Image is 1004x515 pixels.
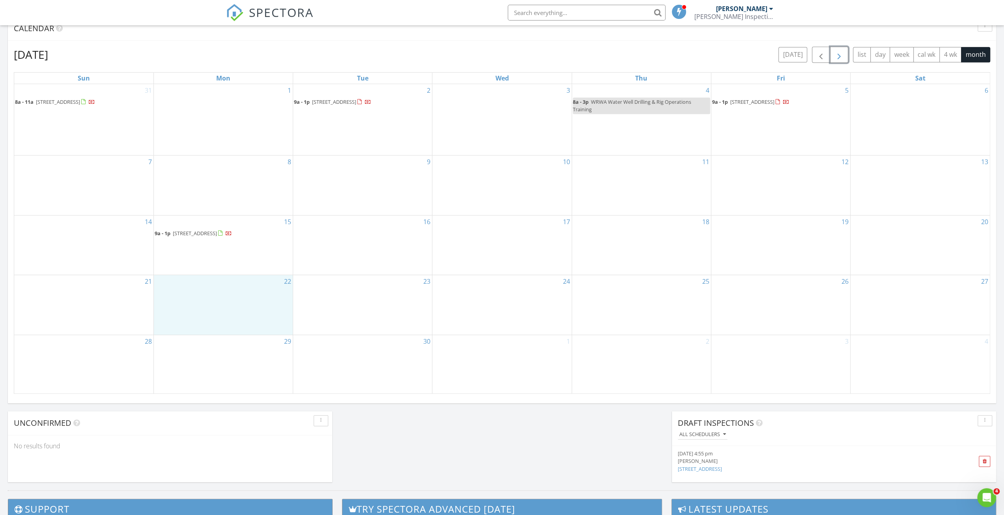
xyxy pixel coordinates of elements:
a: Friday [775,73,787,84]
div: [PERSON_NAME] [678,457,938,465]
td: Go to September 6, 2025 [851,84,990,155]
button: 4 wk [939,47,961,62]
a: [DATE] 4:55 pm [PERSON_NAME] [STREET_ADDRESS] [678,450,938,473]
a: Go to September 11, 2025 [701,155,711,168]
a: Go to September 28, 2025 [143,335,153,348]
button: Previous month [812,47,830,63]
a: Go to September 23, 2025 [422,275,432,288]
td: Go to September 16, 2025 [293,215,432,275]
h2: [DATE] [14,47,48,62]
a: Go to September 21, 2025 [143,275,153,288]
td: Go to September 2, 2025 [293,84,432,155]
td: Go to September 9, 2025 [293,155,432,215]
td: Go to September 10, 2025 [432,155,572,215]
a: Go to September 30, 2025 [422,335,432,348]
a: 8a - 11a [STREET_ADDRESS] [15,97,153,107]
a: Go to August 31, 2025 [143,84,153,97]
div: [DATE] 4:55 pm [678,450,938,457]
span: Draft Inspections [678,418,754,428]
td: Go to September 4, 2025 [572,84,711,155]
td: Go to October 4, 2025 [851,335,990,394]
span: 9a - 1p [155,230,170,237]
a: Go to September 10, 2025 [561,155,572,168]
a: Go to September 6, 2025 [983,84,990,97]
td: Go to September 18, 2025 [572,215,711,275]
a: Go to September 5, 2025 [843,84,850,97]
td: Go to September 1, 2025 [153,84,293,155]
span: 9a - 1p [712,98,728,105]
a: 8a - 11a [STREET_ADDRESS] [15,98,95,105]
span: [STREET_ADDRESS] [36,98,80,105]
td: Go to October 3, 2025 [711,335,850,394]
a: Go to September 27, 2025 [980,275,990,288]
a: 9a - 1p [STREET_ADDRESS] [712,97,849,107]
button: All schedulers [678,429,727,440]
button: Next month [830,47,849,63]
td: Go to September 20, 2025 [851,215,990,275]
a: Go to September 13, 2025 [980,155,990,168]
span: Unconfirmed [14,418,71,428]
div: All schedulers [679,432,726,437]
a: Go to September 16, 2025 [422,215,432,228]
a: Go to September 15, 2025 [282,215,293,228]
td: Go to September 12, 2025 [711,155,850,215]
span: 8a - 3p [573,98,589,105]
td: Go to September 19, 2025 [711,215,850,275]
td: Go to September 30, 2025 [293,335,432,394]
a: Go to September 24, 2025 [561,275,572,288]
a: Go to September 19, 2025 [840,215,850,228]
a: 9a - 1p [STREET_ADDRESS] [294,97,431,107]
a: Saturday [914,73,927,84]
td: Go to September 26, 2025 [711,275,850,335]
td: Go to September 25, 2025 [572,275,711,335]
td: Go to August 31, 2025 [14,84,153,155]
a: Go to September 29, 2025 [282,335,293,348]
a: Go to September 20, 2025 [980,215,990,228]
div: [PERSON_NAME] [716,5,767,13]
td: Go to September 14, 2025 [14,215,153,275]
td: Go to September 11, 2025 [572,155,711,215]
td: Go to September 3, 2025 [432,84,572,155]
a: Go to September 1, 2025 [286,84,293,97]
iframe: Intercom live chat [977,488,996,507]
a: Tuesday [355,73,370,84]
a: Go to September 17, 2025 [561,215,572,228]
td: Go to September 17, 2025 [432,215,572,275]
span: SPECTORA [249,4,314,21]
a: Go to September 7, 2025 [147,155,153,168]
span: 9a - 1p [294,98,310,105]
a: Go to September 22, 2025 [282,275,293,288]
input: Search everything... [508,5,666,21]
a: Sunday [76,73,92,84]
a: SPECTORA [226,11,314,27]
span: [STREET_ADDRESS] [173,230,217,237]
a: Go to September 26, 2025 [840,275,850,288]
td: Go to October 2, 2025 [572,335,711,394]
a: Go to September 8, 2025 [286,155,293,168]
td: Go to September 13, 2025 [851,155,990,215]
a: [STREET_ADDRESS] [678,465,722,472]
td: Go to September 24, 2025 [432,275,572,335]
button: [DATE] [778,47,807,62]
div: Brewer Inspection Services LLC [694,13,773,21]
a: Go to October 2, 2025 [704,335,711,348]
td: Go to September 22, 2025 [153,275,293,335]
a: Go to September 3, 2025 [565,84,572,97]
a: 9a - 1p [STREET_ADDRESS] [294,98,371,105]
span: [STREET_ADDRESS] [730,98,774,105]
td: Go to September 15, 2025 [153,215,293,275]
a: Go to September 14, 2025 [143,215,153,228]
td: Go to September 5, 2025 [711,84,850,155]
td: Go to September 27, 2025 [851,275,990,335]
a: Go to September 25, 2025 [701,275,711,288]
td: Go to September 8, 2025 [153,155,293,215]
button: month [961,47,990,62]
a: Monday [215,73,232,84]
button: cal wk [913,47,940,62]
a: Go to September 4, 2025 [704,84,711,97]
a: Go to September 2, 2025 [425,84,432,97]
a: Go to October 1, 2025 [565,335,572,348]
span: Calendar [14,23,54,34]
a: 9a - 1p [STREET_ADDRESS] [712,98,789,105]
td: Go to October 1, 2025 [432,335,572,394]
